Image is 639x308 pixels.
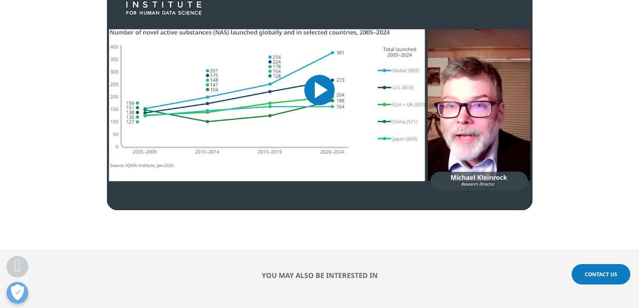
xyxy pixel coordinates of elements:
[63,271,576,280] h2: You may also be interested in
[585,271,617,278] span: Contact Us
[7,282,28,304] button: Open Preferences
[572,264,630,285] a: Contact Us
[304,75,335,105] button: Play Video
